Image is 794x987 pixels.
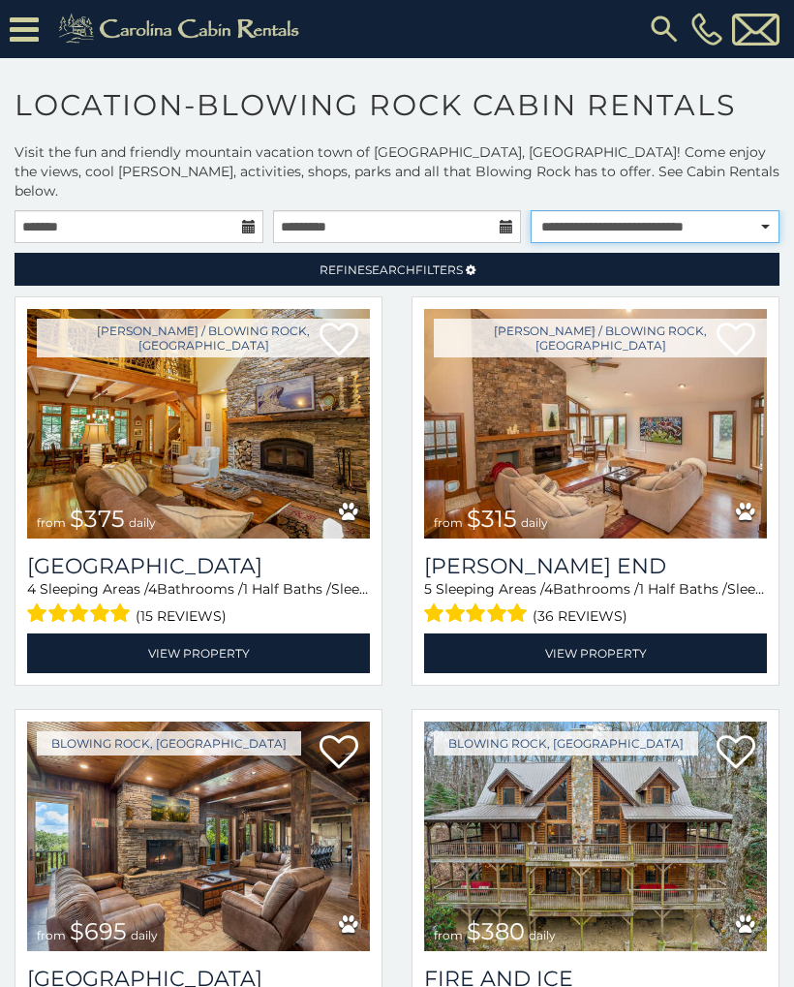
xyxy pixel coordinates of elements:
[717,733,755,774] a: Add to favorites
[48,10,316,48] img: Khaki-logo.png
[320,262,463,277] span: Refine Filters
[647,12,682,46] img: search-regular.svg
[129,515,156,530] span: daily
[27,309,370,539] a: Mountain Song Lodge from $375 daily
[131,928,158,942] span: daily
[424,722,767,951] a: Fire And Ice from $380 daily
[424,633,767,673] a: View Property
[687,13,727,46] a: [PHONE_NUMBER]
[424,309,767,539] img: Moss End
[148,580,157,598] span: 4
[544,580,553,598] span: 4
[639,580,727,598] span: 1 Half Baths /
[27,722,370,951] img: Renaissance Lodge
[434,319,767,357] a: [PERSON_NAME] / Blowing Rock, [GEOGRAPHIC_DATA]
[424,553,767,579] a: [PERSON_NAME] End
[424,579,767,629] div: Sleeping Areas / Bathrooms / Sleeps:
[27,309,370,539] img: Mountain Song Lodge
[424,722,767,951] img: Fire And Ice
[27,633,370,673] a: View Property
[424,309,767,539] a: Moss End from $315 daily
[424,580,432,598] span: 5
[37,928,66,942] span: from
[15,253,779,286] a: RefineSearchFilters
[467,505,517,533] span: $315
[243,580,331,598] span: 1 Half Baths /
[467,917,525,945] span: $380
[70,917,127,945] span: $695
[37,319,370,357] a: [PERSON_NAME] / Blowing Rock, [GEOGRAPHIC_DATA]
[320,733,358,774] a: Add to favorites
[424,553,767,579] h3: Moss End
[70,505,125,533] span: $375
[434,731,698,756] a: Blowing Rock, [GEOGRAPHIC_DATA]
[27,553,370,579] a: [GEOGRAPHIC_DATA]
[434,928,463,942] span: from
[37,731,301,756] a: Blowing Rock, [GEOGRAPHIC_DATA]
[27,722,370,951] a: Renaissance Lodge from $695 daily
[533,603,627,629] span: (36 reviews)
[434,515,463,530] span: from
[521,515,548,530] span: daily
[27,579,370,629] div: Sleeping Areas / Bathrooms / Sleeps:
[365,262,415,277] span: Search
[37,515,66,530] span: from
[529,928,556,942] span: daily
[136,603,227,629] span: (15 reviews)
[27,580,36,598] span: 4
[27,553,370,579] h3: Mountain Song Lodge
